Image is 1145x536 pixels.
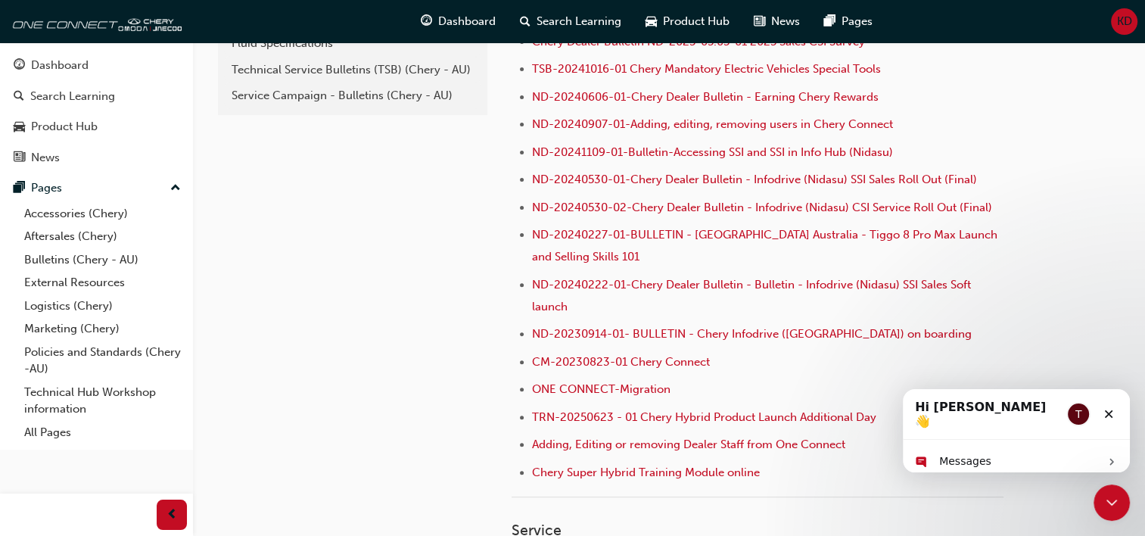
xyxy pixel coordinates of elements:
[232,61,474,79] div: Technical Service Bulletins (TSB) (Chery - AU)
[532,355,710,369] a: CM-20230823-01 Chery Connect
[532,35,865,48] a: Chery Dealer Bulletin ND-2025-05.05-01 2025 Sales CSI Survey
[537,13,621,30] span: Search Learning
[14,182,25,195] span: pages-icon
[532,466,760,479] a: Chery Super Hybrid Training Module online
[31,149,60,167] div: News
[663,13,730,30] span: Product Hub
[224,30,481,57] a: Fluid Specifications
[646,12,657,31] span: car-icon
[232,35,474,52] div: Fluid Specifications
[903,389,1130,472] iframe: Intercom live chat
[224,83,481,109] a: Service Campaign - Bulletins (Chery - AU)
[31,57,89,74] div: Dashboard
[18,381,187,421] a: Technical Hub Workshop information
[6,144,187,172] a: News
[30,88,115,105] div: Search Learning
[421,12,432,31] span: guage-icon
[508,6,633,37] a: search-iconSearch Learning
[232,87,474,104] div: Service Campaign - Bulletins (Chery - AU)
[18,421,187,444] a: All Pages
[31,118,98,136] div: Product Hub
[532,228,1000,263] a: ND-20240227-01-BULLETIN - [GEOGRAPHIC_DATA] Australia - Tiggo 8 Pro Max Launch and Selling Skills...
[633,6,742,37] a: car-iconProduct Hub
[6,113,187,141] a: Product Hub
[1117,13,1132,30] span: KD
[6,83,187,111] a: Search Learning
[18,294,187,318] a: Logistics (Chery)
[532,278,974,313] a: ND-20240222-01-Chery Dealer Bulletin - Bulletin - Infodrive (Nidasu) SSI Sales Soft launch
[224,57,481,83] a: Technical Service Bulletins (TSB) (Chery - AU)
[18,317,187,341] a: Marketing (Chery)
[532,201,992,214] a: ND-20240530-02-Chery Dealer Bulletin - Infodrive (Nidasu) CSI Service Roll Out (Final)
[14,120,25,134] span: car-icon
[520,12,530,31] span: search-icon
[532,145,893,159] a: ND-20241109-01-Bulletin-Accessing SSI and SSI in Info Hub (Nidasu)
[1094,485,1130,521] iframe: Intercom live chat
[18,225,187,248] a: Aftersales (Chery)
[166,506,178,525] span: prev-icon
[14,151,25,165] span: news-icon
[18,248,187,272] a: Bulletins (Chery - AU)
[18,202,187,226] a: Accessories (Chery)
[1111,8,1137,35] button: KD
[532,438,845,451] a: Adding, Editing or removing Dealer Staff from One Connect
[532,62,881,76] a: TSB-20241016-01 Chery Mandatory Electric Vehicles Special Tools
[14,90,24,104] span: search-icon
[842,13,873,30] span: Pages
[824,12,835,31] span: pages-icon
[170,179,181,198] span: up-icon
[31,179,62,197] div: Pages
[532,327,972,341] a: ND-20230914-01- BULLETIN - Chery Infodrive ([GEOGRAPHIC_DATA]) on boarding
[14,59,25,73] span: guage-icon
[438,13,496,30] span: Dashboard
[754,12,765,31] span: news-icon
[6,48,187,174] button: DashboardSearch LearningProduct HubNews
[18,271,187,294] a: External Resources
[771,13,800,30] span: News
[742,6,812,37] a: news-iconNews
[8,6,182,36] img: oneconnect
[532,382,671,396] a: ONE CONNECT-Migration
[532,117,893,131] a: ND-20240907-01-Adding, editing, removing users in Chery Connect
[6,51,187,79] a: Dashboard
[532,410,876,424] a: TRN-20250623 - 01 Chery Hybrid Product Launch Additional Day
[6,174,187,202] button: Pages
[18,341,187,381] a: Policies and Standards (Chery -AU)
[532,90,879,104] a: ND-20240606-01-Chery Dealer Bulletin - Earning Chery Rewards
[532,173,977,186] a: ND-20240530-01-Chery Dealer Bulletin - Infodrive (Nidasu) SSI Sales Roll Out (Final)
[409,6,508,37] a: guage-iconDashboard
[812,6,885,37] a: pages-iconPages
